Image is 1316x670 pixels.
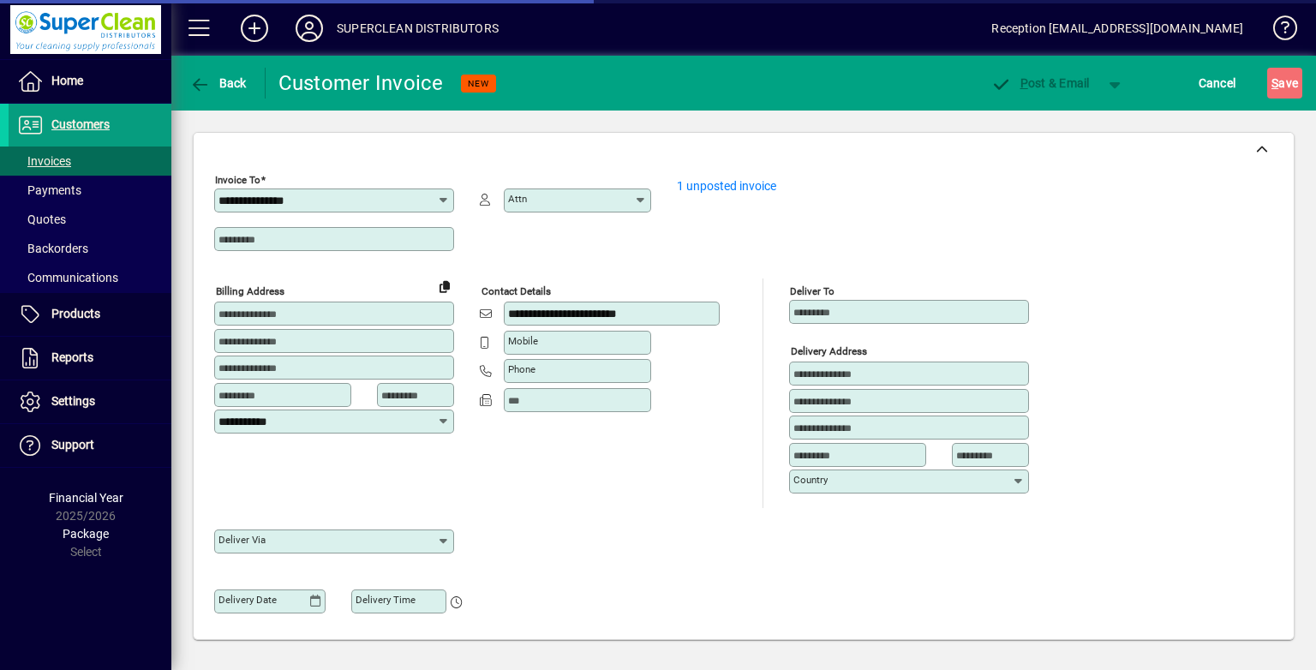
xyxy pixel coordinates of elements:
[218,534,266,546] mat-label: Deliver via
[51,74,83,87] span: Home
[790,285,834,297] mat-label: Deliver To
[9,263,171,292] a: Communications
[1267,68,1302,99] button: Save
[508,335,538,347] mat-label: Mobile
[9,176,171,205] a: Payments
[468,78,489,89] span: NEW
[51,350,93,364] span: Reports
[982,68,1098,99] button: Post & Email
[1271,76,1278,90] span: S
[431,272,458,300] button: Copy to Delivery address
[17,271,118,284] span: Communications
[9,337,171,380] a: Reports
[508,193,527,205] mat-label: Attn
[227,13,282,44] button: Add
[9,234,171,263] a: Backorders
[218,594,277,606] mat-label: Delivery date
[49,491,123,505] span: Financial Year
[51,394,95,408] span: Settings
[9,147,171,176] a: Invoices
[51,438,94,452] span: Support
[337,15,499,42] div: SUPERCLEAN DISTRIBUTORS
[17,183,81,197] span: Payments
[1194,68,1241,99] button: Cancel
[356,594,416,606] mat-label: Delivery time
[991,15,1243,42] div: Reception [EMAIL_ADDRESS][DOMAIN_NAME]
[9,60,171,103] a: Home
[990,76,1090,90] span: ost & Email
[17,154,71,168] span: Invoices
[9,424,171,467] a: Support
[215,174,260,186] mat-label: Invoice To
[63,527,109,541] span: Package
[185,68,251,99] button: Back
[1199,69,1236,97] span: Cancel
[189,76,247,90] span: Back
[677,179,776,193] a: 1 unposted invoice
[17,242,88,255] span: Backorders
[1020,76,1028,90] span: P
[51,307,100,320] span: Products
[171,68,266,99] app-page-header-button: Back
[9,380,171,423] a: Settings
[1260,3,1295,59] a: Knowledge Base
[793,474,828,486] mat-label: Country
[51,117,110,131] span: Customers
[282,13,337,44] button: Profile
[9,293,171,336] a: Products
[508,363,535,375] mat-label: Phone
[17,212,66,226] span: Quotes
[1271,69,1298,97] span: ave
[9,205,171,234] a: Quotes
[278,69,444,97] div: Customer Invoice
